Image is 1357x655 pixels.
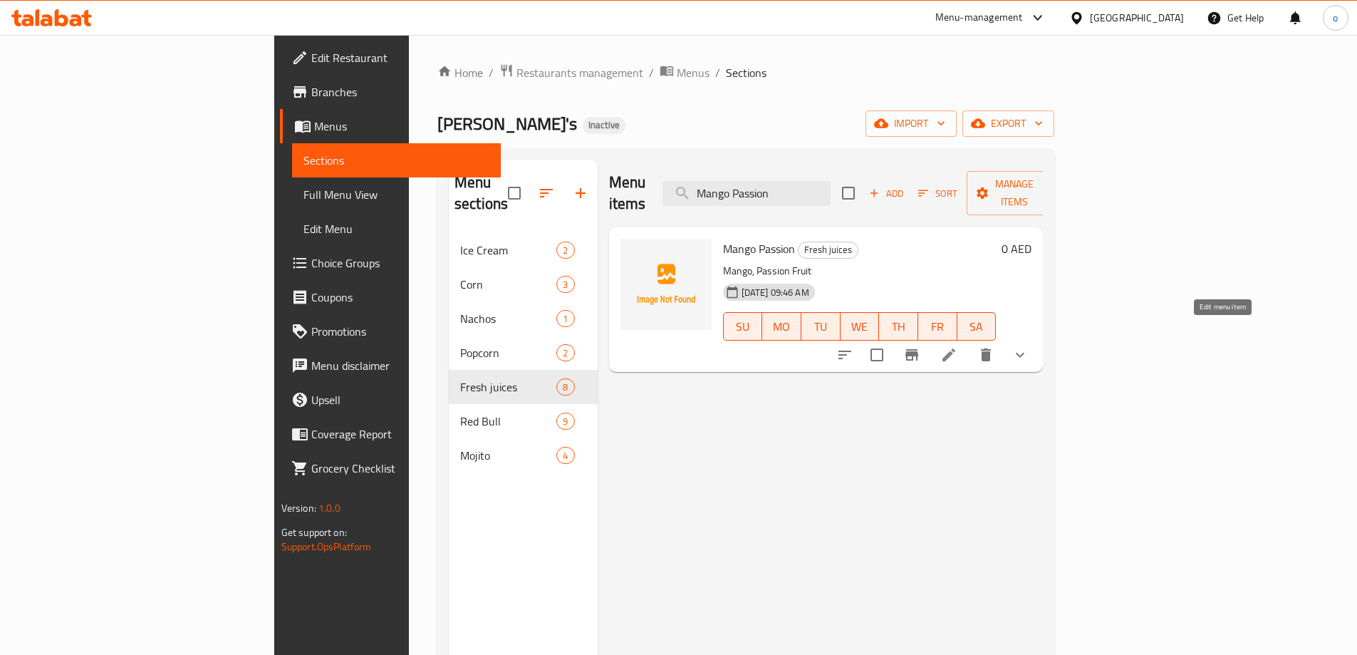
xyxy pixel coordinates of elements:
span: Version: [281,499,316,517]
button: SU [723,312,763,341]
li: / [649,64,654,81]
a: Grocery Checklist [280,451,501,485]
span: import [877,115,945,133]
a: Restaurants management [499,63,643,82]
span: WE [846,316,874,337]
span: MO [768,316,796,337]
span: export [974,115,1043,133]
span: Nachos [460,310,556,327]
button: TU [801,312,841,341]
button: Branch-specific-item [895,338,929,372]
span: Full Menu View [303,186,489,203]
div: Popcorn [460,344,556,361]
span: 4 [557,449,573,463]
span: Coverage Report [311,426,489,443]
span: Get support on: [281,523,347,542]
a: Choice Groups [280,246,501,280]
span: 2 [557,346,573,360]
span: Corn [460,276,556,293]
h2: Menu items [609,172,646,215]
a: Menus [280,109,501,143]
span: 2 [557,244,573,257]
span: Manage items [978,175,1051,211]
span: SA [963,316,991,337]
button: Add [863,182,909,205]
img: Mango Passion [620,239,712,330]
span: Restaurants management [516,64,643,81]
a: Promotions [280,314,501,349]
div: items [556,413,574,430]
div: items [556,242,574,259]
button: delete [969,338,1003,372]
nav: Menu sections [449,227,598,478]
span: TU [807,316,835,337]
span: 1 [557,312,573,326]
svg: Show Choices [1012,346,1029,363]
span: Fresh juices [799,242,858,258]
span: 1.0.0 [318,499,340,517]
span: Select all sections [499,178,529,208]
li: / [715,64,720,81]
span: Mango Passion [723,238,795,259]
span: [PERSON_NAME]'s [437,108,577,140]
a: Full Menu View [292,177,501,212]
a: Support.OpsPlatform [281,537,372,556]
button: WE [841,312,880,341]
div: Popcorn2 [449,336,598,370]
span: Select section [833,178,863,208]
a: Upsell [280,383,501,417]
button: Sort [915,182,961,205]
span: Red Bull [460,413,556,430]
span: Sections [303,152,489,169]
span: Edit Restaurant [311,49,489,66]
span: Sort [918,185,957,202]
div: Nachos1 [449,301,598,336]
span: Menu disclaimer [311,357,489,374]
span: Ice Cream [460,242,556,259]
span: Promotions [311,323,489,340]
a: Coverage Report [280,417,501,451]
button: export [962,110,1054,137]
div: Corn3 [449,267,598,301]
span: Inactive [583,119,625,131]
a: Menu disclaimer [280,349,501,383]
span: Add item [863,182,909,205]
a: Menus [660,63,709,82]
nav: breadcrumb [437,63,1054,82]
span: 8 [557,381,573,394]
div: Menu-management [935,9,1023,26]
div: [GEOGRAPHIC_DATA] [1090,10,1184,26]
a: Coupons [280,280,501,314]
div: Mojito4 [449,438,598,473]
a: Sections [292,143,501,177]
span: Fresh juices [460,378,556,396]
button: SA [957,312,997,341]
span: Add [867,185,905,202]
span: 3 [557,278,573,292]
span: Upsell [311,391,489,408]
div: Ice Cream2 [449,233,598,267]
h6: 0 AED [1002,239,1031,259]
span: FR [924,316,952,337]
span: Coupons [311,289,489,306]
a: Branches [280,75,501,109]
span: Branches [311,83,489,100]
span: o [1333,10,1338,26]
span: 9 [557,415,573,428]
button: sort-choices [828,338,862,372]
button: Manage items [967,171,1062,215]
span: Menus [314,118,489,135]
a: Edit Menu [292,212,501,246]
button: Add section [563,176,598,210]
span: Menus [677,64,709,81]
button: show more [1003,338,1037,372]
span: Select to update [862,340,892,370]
span: Choice Groups [311,254,489,272]
button: import [865,110,957,137]
button: TH [879,312,918,341]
